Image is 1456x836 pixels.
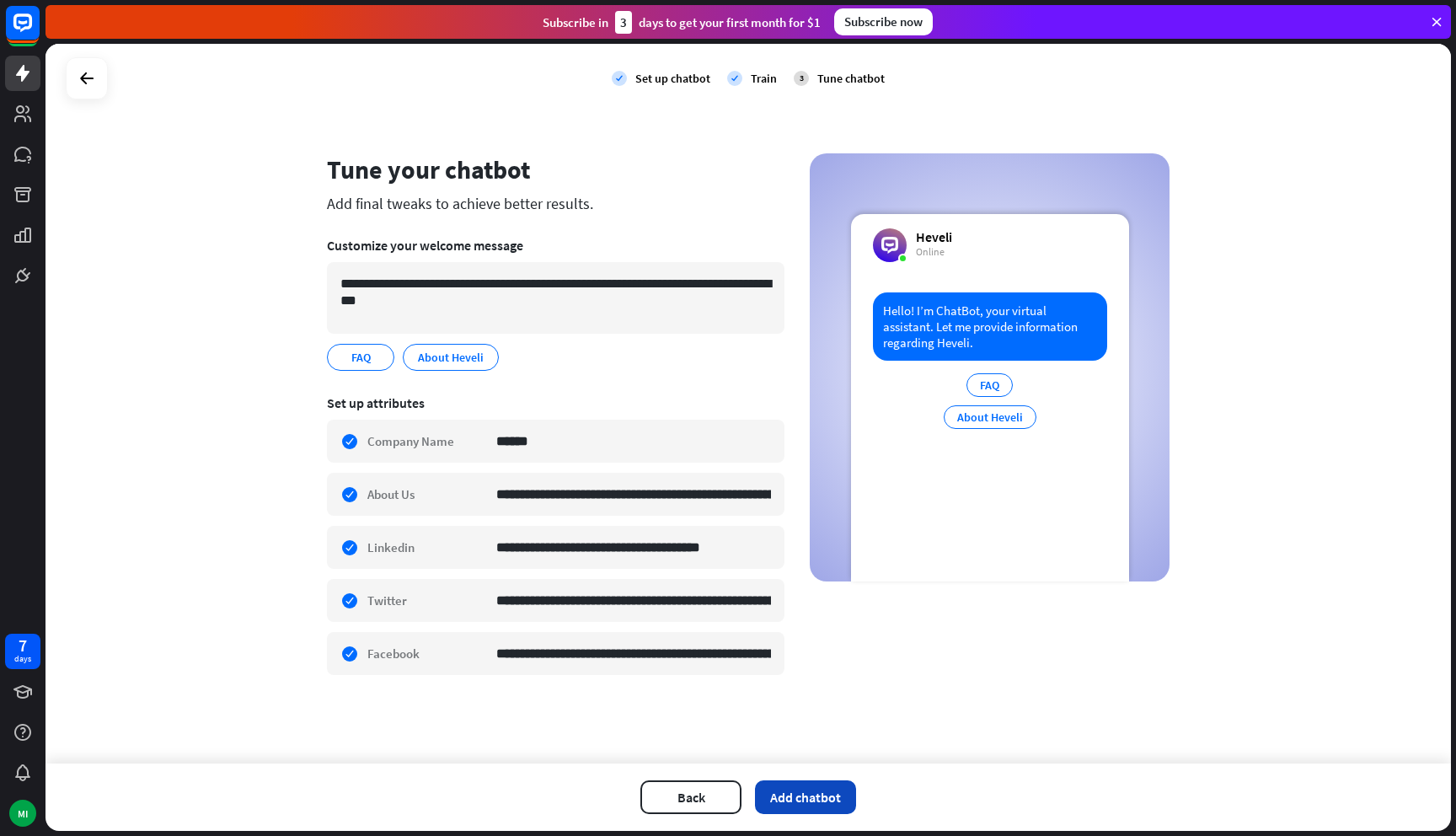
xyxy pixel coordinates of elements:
[751,71,777,86] div: Train
[817,71,885,86] div: Tune chatbot
[327,237,784,254] div: Customize your welcome message
[966,373,1013,397] div: FAQ
[635,71,710,86] div: Set up chatbot
[640,780,741,814] button: Back
[543,11,821,34] div: Subscribe in days to get your first month for $1
[350,348,372,367] span: FAQ
[327,194,784,213] div: Add final tweaks to achieve better results.
[9,800,36,827] div: MI
[834,8,933,35] div: Subscribe now
[916,245,952,259] div: Online
[327,153,784,185] div: Tune your chatbot
[327,394,784,411] div: Set up attributes
[944,405,1036,429] div: About Heveli
[14,653,31,665] div: days
[794,71,809,86] div: 3
[416,348,485,367] span: About Heveli
[727,71,742,86] i: check
[615,11,632,34] div: 3
[13,7,64,57] button: Open LiveChat chat widget
[5,634,40,669] a: 7 days
[873,292,1107,361] div: Hello! I’m ChatBot, your virtual assistant. Let me provide information regarding Heveli.
[19,638,27,653] div: 7
[916,228,952,245] div: Heveli
[612,71,627,86] i: check
[755,780,856,814] button: Add chatbot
